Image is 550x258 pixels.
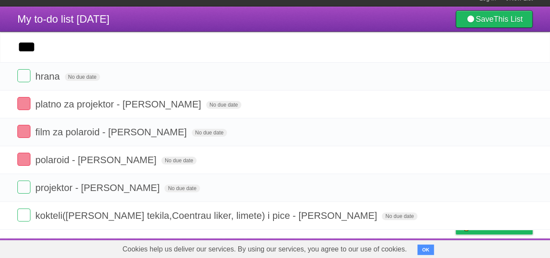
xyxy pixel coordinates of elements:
span: No due date [192,129,227,137]
button: OK [417,245,434,255]
span: projektor - [PERSON_NAME] [35,182,162,193]
label: Done [17,153,30,166]
span: Buy me a coffee [474,219,528,234]
span: platno za projektor - [PERSON_NAME] [35,99,203,110]
span: No due date [382,212,417,220]
span: No due date [65,73,100,81]
a: SaveThis List [456,10,533,28]
label: Done [17,181,30,194]
label: Done [17,69,30,82]
label: Done [17,208,30,221]
span: Cookies help us deliver our services. By using our services, you agree to our use of cookies. [114,241,416,258]
span: kokteli([PERSON_NAME] tekila,Coentrau liker, limete) i pice - [PERSON_NAME] [35,210,379,221]
span: My to-do list [DATE] [17,13,110,25]
label: Done [17,125,30,138]
span: No due date [206,101,241,109]
span: No due date [161,157,197,164]
span: polaroid - [PERSON_NAME] [35,154,159,165]
span: film za polaroid - [PERSON_NAME] [35,127,189,137]
span: hrana [35,71,62,82]
label: Done [17,97,30,110]
span: No due date [164,184,200,192]
b: This List [493,15,523,23]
